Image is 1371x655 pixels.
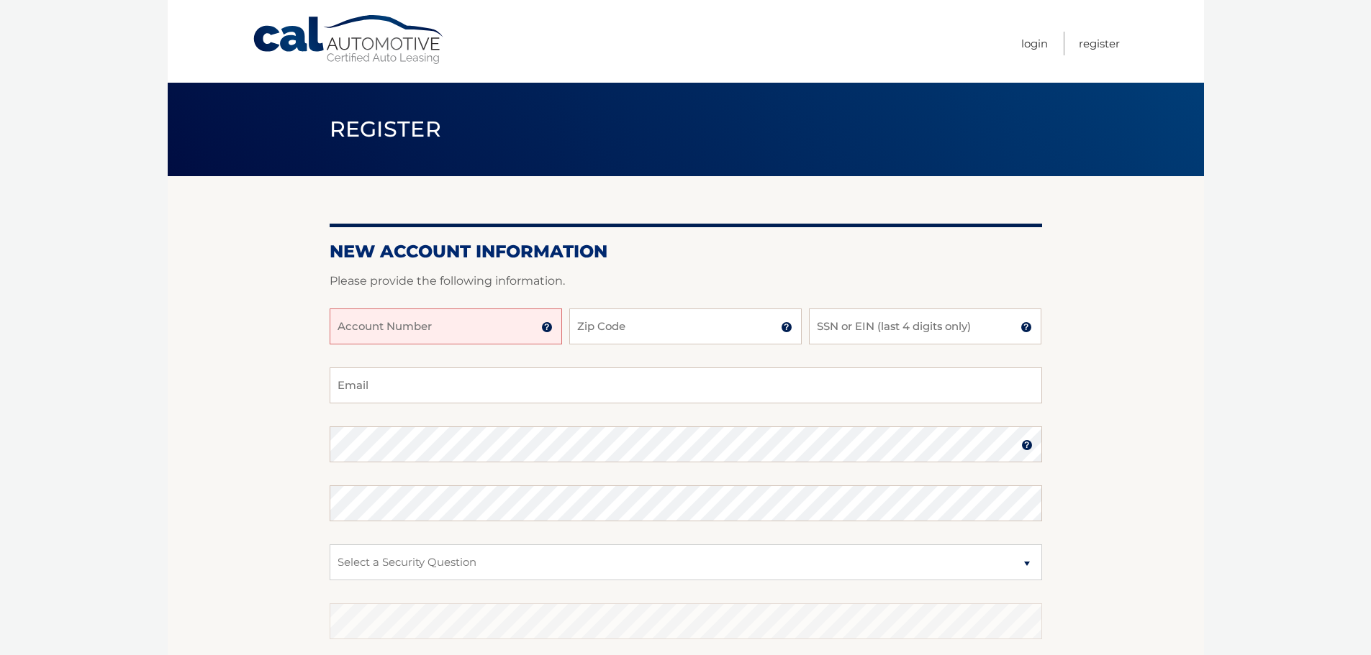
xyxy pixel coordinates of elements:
input: SSN or EIN (last 4 digits only) [809,308,1041,344]
span: Register [330,116,442,142]
img: tooltip.svg [541,321,553,333]
h2: New Account Information [330,241,1042,262]
a: Register [1079,32,1120,55]
img: tooltip.svg [781,321,792,333]
a: Login [1021,32,1048,55]
a: Cal Automotive [252,14,446,65]
img: tooltip.svg [1021,439,1033,451]
img: tooltip.svg [1021,321,1032,333]
input: Email [330,367,1042,403]
p: Please provide the following information. [330,271,1042,291]
input: Zip Code [569,308,802,344]
input: Account Number [330,308,562,344]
